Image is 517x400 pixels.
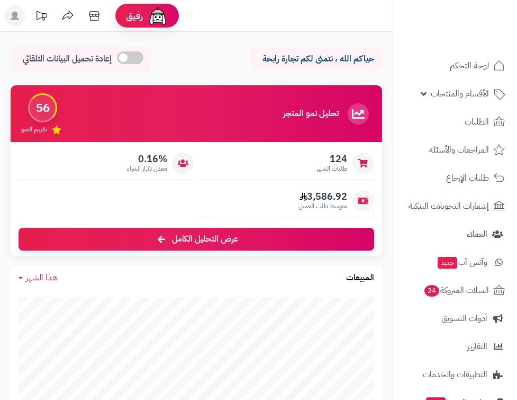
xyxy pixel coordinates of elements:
span: 24 [424,285,440,297]
span: الأقسام والمنتجات [431,86,489,101]
a: وآتس آبجديد [400,250,511,275]
a: المراجعات والأسئلة [400,137,511,163]
span: أدوات التسويق [441,311,487,326]
span: متوسط طلب العميل [298,202,347,211]
a: العملاء [400,221,511,247]
a: الطلبات [400,109,511,135]
h3: تحليل نمو المتجر [283,109,339,119]
h3: المبيعات [346,273,374,283]
span: إعادة تحميل البيانات التلقائي [23,53,112,65]
a: أدوات التسويق [400,306,511,331]
span: لوحة التحكم [450,58,489,73]
span: المراجعات والأسئلة [429,143,489,157]
a: عرض التحليل الكامل [19,228,374,251]
span: إشعارات التحويلات البنكية [409,199,489,214]
img: ai-face.png [147,5,168,26]
span: طلبات الإرجاع [446,171,489,185]
a: لوحة التحكم [400,53,511,78]
span: رفيق [126,10,143,22]
span: 3,586.92 [298,191,347,202]
span: العملاء [467,227,487,242]
span: التقارير [467,339,487,354]
a: إشعارات التحويلات البنكية [400,193,511,219]
a: التقارير [400,334,511,359]
a: تحديثات المنصة [28,5,55,29]
a: طلبات الإرجاع [400,165,511,191]
span: الطلبات [465,114,489,129]
span: جديد [438,257,457,269]
span: طلبات الشهر [316,164,347,173]
img: logo-2.png [445,19,507,41]
a: السلات المتروكة24 [400,278,511,303]
span: السلات المتروكة [423,283,489,298]
span: عرض التحليل الكامل [172,233,238,245]
a: التطبيقات والخدمات [400,362,511,387]
span: 124 [316,153,347,165]
span: تقييم النمو [21,125,47,134]
span: التطبيقات والخدمات [423,367,487,382]
a: هذا الشهر [19,272,58,284]
span: معدل تكرار الشراء [127,164,167,173]
p: حياكم الله ، نتمنى لكم تجارة رابحة [258,53,374,65]
span: هذا الشهر [26,271,58,284]
span: 0.16% [127,153,167,165]
span: وآتس آب [437,255,487,270]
